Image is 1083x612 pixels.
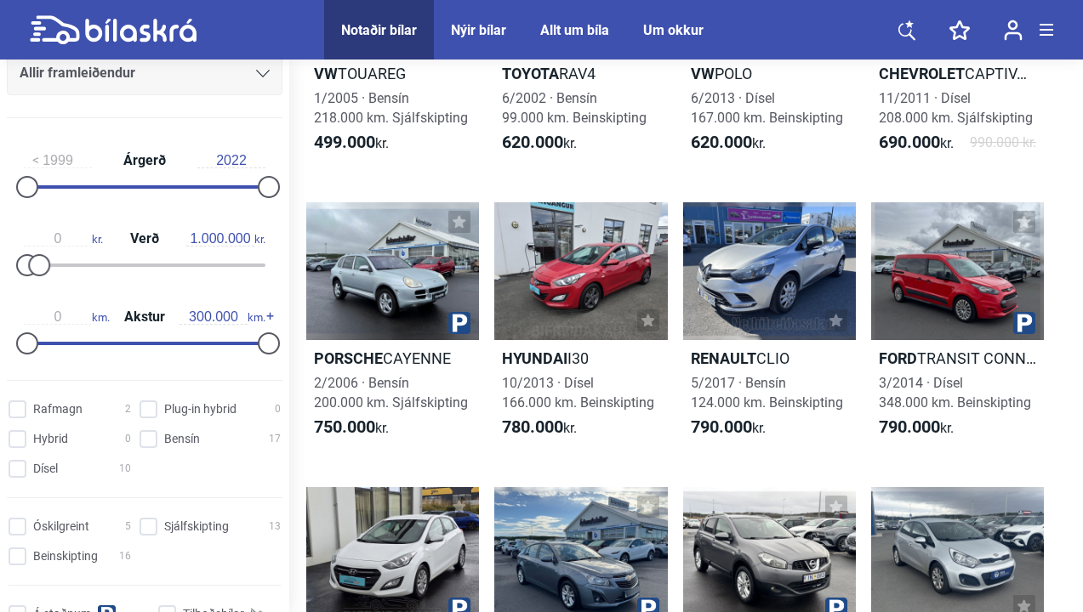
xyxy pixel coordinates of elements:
[879,90,1033,126] span: 11/2011 · Dísel 208.000 km. Sjálfskipting
[164,430,200,448] span: Bensín
[871,348,1044,368] h2: TRANSIT CONNECT
[502,132,563,152] b: 620.000
[306,64,479,83] h2: TOUAREG
[24,231,103,246] span: kr.
[306,202,479,454] a: PorscheCAYENNE2/2006 · Bensín200.000 km. Sjálfskipting750.000kr.
[119,547,131,565] span: 16
[879,416,940,437] b: 790.000
[691,132,752,152] b: 620.000
[314,417,389,438] span: kr.
[691,90,843,126] span: 6/2013 · Dísel 167.000 km. Beinskipting
[1013,312,1035,334] img: parking.png
[1004,20,1023,41] img: user-login.svg
[33,430,68,448] span: Hybrid
[314,416,375,437] b: 750.000
[341,22,417,38] a: Notaðir bílar
[691,375,843,411] span: 5/2017 · Bensín 124.000 km. Beinskipting
[306,348,479,368] h2: CAYENNE
[691,133,766,153] span: kr.
[502,416,563,437] b: 780.000
[970,133,1036,153] span: 990.000 kr.
[180,309,265,325] span: km.
[314,349,383,367] b: Porsche
[314,133,389,153] span: kr.
[879,132,940,152] b: 690.000
[502,349,567,367] b: Hyundai
[502,133,577,153] span: kr.
[691,65,715,82] b: VW
[494,202,667,454] a: HyundaiI3010/2013 · Dísel166.000 km. Beinskipting780.000kr.
[314,132,375,152] b: 499.000
[269,430,281,448] span: 17
[879,375,1031,411] span: 3/2014 · Dísel 348.000 km. Beinskipting
[314,65,338,82] b: VW
[502,65,559,82] b: Toyota
[871,64,1044,83] h2: CAPTIVA LUX
[33,460,58,478] span: Dísel
[683,202,856,454] a: RenaultCLIO5/2017 · Bensín124.000 km. Beinskipting790.000kr.
[879,65,965,82] b: Chevrolet
[502,90,647,126] span: 6/2002 · Bensín 99.000 km. Beinskipting
[448,312,470,334] img: parking.png
[879,417,954,438] span: kr.
[164,518,229,535] span: Sjálfskipting
[275,400,281,418] span: 0
[20,61,135,85] span: Allir framleiðendur
[314,375,468,411] span: 2/2006 · Bensín 200.000 km. Sjálfskipting
[494,348,667,368] h2: I30
[125,518,131,535] span: 5
[691,417,766,438] span: kr.
[33,400,83,418] span: Rafmagn
[879,133,954,153] span: kr.
[125,400,131,418] span: 2
[33,518,89,535] span: Óskilgreint
[502,417,577,438] span: kr.
[126,232,163,246] span: Verð
[871,202,1044,454] a: FordTRANSIT CONNECT3/2014 · Dísel348.000 km. Beinskipting790.000kr.
[540,22,609,38] a: Allt um bíla
[33,547,98,565] span: Beinskipting
[691,349,756,367] b: Renault
[314,90,468,126] span: 1/2005 · Bensín 218.000 km. Sjálfskipting
[451,22,506,38] a: Nýir bílar
[494,64,667,83] h2: RAV4
[269,518,281,535] span: 13
[24,309,110,325] span: km.
[683,64,856,83] h2: POLO
[879,349,917,367] b: Ford
[119,460,131,478] span: 10
[691,416,752,437] b: 790.000
[502,375,654,411] span: 10/2013 · Dísel 166.000 km. Beinskipting
[643,22,704,38] a: Um okkur
[125,430,131,448] span: 0
[683,348,856,368] h2: CLIO
[119,154,170,167] span: Árgerð
[186,231,265,246] span: kr.
[164,400,237,418] span: Plug-in hybrid
[120,310,169,324] span: Akstur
